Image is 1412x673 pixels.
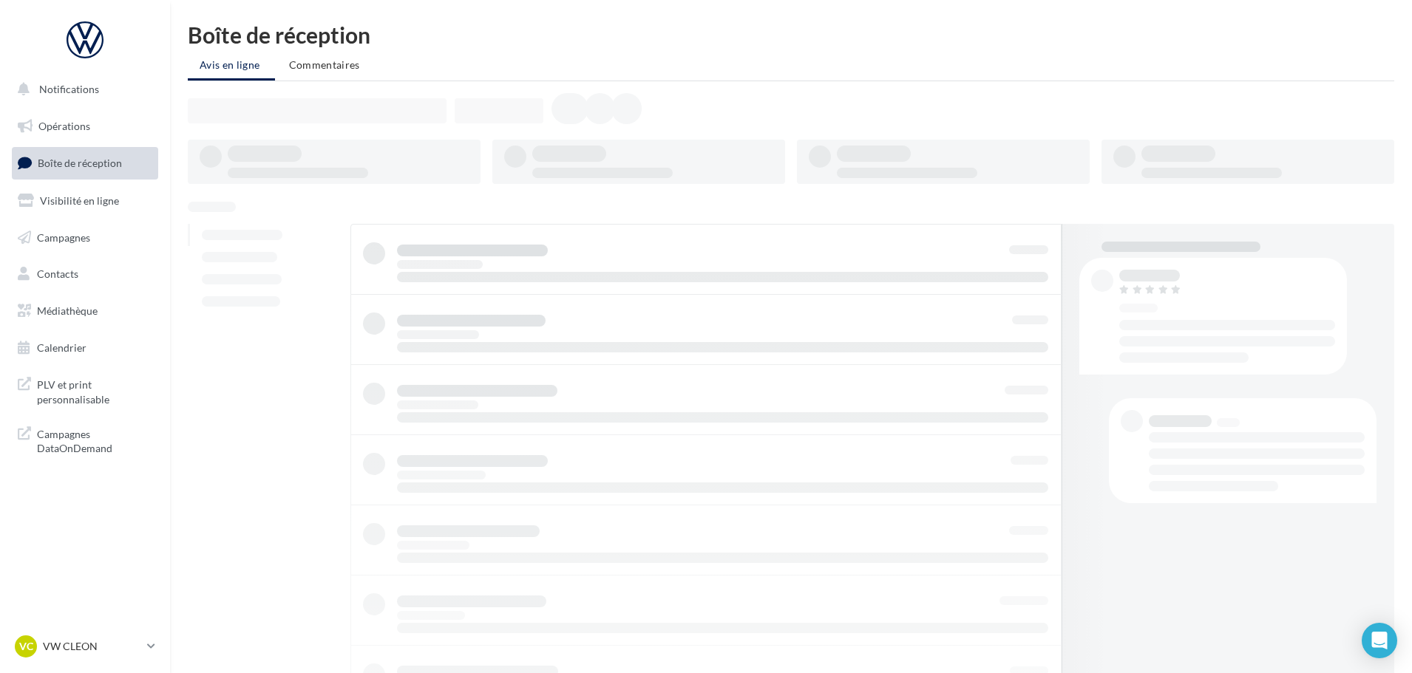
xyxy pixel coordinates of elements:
[37,267,78,280] span: Contacts
[188,24,1394,46] div: Boîte de réception
[9,295,161,327] a: Médiathèque
[38,120,90,132] span: Opérations
[19,639,33,654] span: VC
[9,332,161,363] a: Calendrier
[9,259,161,290] a: Contacts
[38,157,122,169] span: Boîte de réception
[9,369,161,412] a: PLV et print personnalisable
[289,58,360,71] span: Commentaires
[9,185,161,216] a: Visibilité en ligne
[9,418,161,462] a: Campagnes DataOnDemand
[9,74,155,105] button: Notifications
[37,375,152,406] span: PLV et print personnalisable
[37,341,86,354] span: Calendrier
[9,111,161,142] a: Opérations
[37,230,90,243] span: Campagnes
[1362,623,1397,658] div: Open Intercom Messenger
[37,424,152,456] span: Campagnes DataOnDemand
[39,83,99,95] span: Notifications
[12,632,158,660] a: VC VW CLEON
[9,222,161,253] a: Campagnes
[40,194,119,207] span: Visibilité en ligne
[37,304,98,317] span: Médiathèque
[9,147,161,179] a: Boîte de réception
[43,639,141,654] p: VW CLEON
